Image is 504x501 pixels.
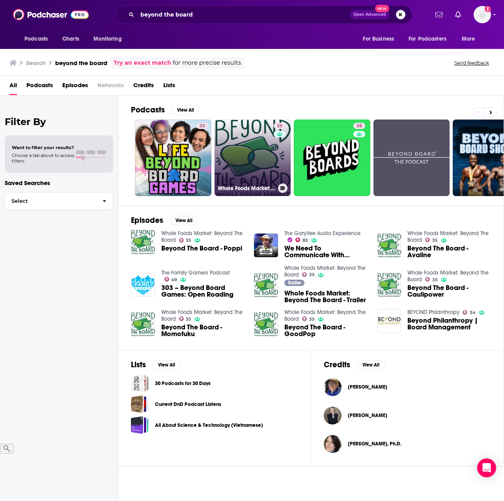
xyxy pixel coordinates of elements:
span: Networks [97,79,124,95]
span: 83 [302,239,308,242]
img: Podchaser - Follow, Share and Rate Podcasts [13,7,89,22]
a: Current DnD Podcast Listens [155,400,221,409]
button: View All [171,105,200,115]
a: PodcastsView All [131,105,200,115]
a: Beyond The Board - Caulipower [377,273,401,297]
span: [PERSON_NAME] [348,384,387,390]
a: ListsView All [131,360,181,370]
span: Whole Foods Market: Beyond The Board - Trailer [284,290,368,303]
button: Show profile menu [474,6,491,23]
span: 34 [470,311,476,314]
a: Whole Foods Market: Beyond The Board [161,230,243,243]
input: Search podcasts, credits, & more... [137,8,350,21]
a: 38 [353,123,365,129]
a: 35Whole Foods Market: Beyond The Board [215,120,291,196]
a: Show notifications dropdown [452,8,464,21]
span: Choose a tab above to access filters. [12,153,74,164]
a: 35 [274,123,286,129]
span: 33 [200,122,205,130]
a: Beyond The Board - Caulipower [407,284,491,298]
span: Podcasts [24,34,48,45]
a: Jaime Schrabeck, Ph.D. [348,441,401,447]
span: Select [5,198,96,204]
img: Susana Quintás [324,407,342,424]
a: Current DnD Podcast Listens [131,395,149,413]
h2: Lists [131,360,146,370]
span: Want to filter your results? [12,145,74,150]
a: The Family Gamers Podcast [161,269,230,276]
a: Beyond The Board - Poppi [161,245,242,252]
span: For Podcasters [409,34,446,45]
img: User Profile [474,6,491,23]
span: 49 [171,278,177,282]
a: Beyond The Board - Momofuku [161,324,245,337]
a: Episodes [62,79,88,95]
button: Send feedback [452,60,491,66]
button: open menu [456,32,485,47]
span: 35 [277,122,282,130]
button: Ken LasterKen Laster [324,374,491,400]
button: Jaime Schrabeck, Ph.D.Jaime Schrabeck, Ph.D. [324,431,491,456]
a: 38 [294,120,370,196]
h2: Credits [324,360,350,370]
img: Whole Foods Market: Beyond The Board - Trailer [254,273,278,297]
a: 30 Podcasts for 30 Days [131,374,149,392]
svg: Add a profile image [485,6,491,12]
button: View All [170,216,198,225]
a: 35 [179,238,192,243]
a: BEYOND Philanthropy [407,309,459,316]
a: 30 Podcasts for 30 Days [155,379,211,388]
a: 35 [179,316,192,321]
p: Saved Searches [5,179,113,187]
a: Beyond The Board - Avaline [407,245,491,258]
span: Logged in as mmjamo [474,6,491,23]
button: open menu [357,32,404,47]
img: Jaime Schrabeck, Ph.D. [324,435,342,453]
a: Show notifications dropdown [432,8,446,21]
div: Search podcasts, credits, & more... [116,6,412,24]
h2: Episodes [131,215,163,225]
img: Beyond The Board - Momofuku [131,312,155,336]
a: Lists [163,79,175,95]
img: We Need To Communicate With Empathy | Speech at Beyond Board Virtual [254,234,278,258]
img: Beyond The Board - GoodPop [254,312,278,336]
button: Open AdvancedNew [350,10,390,19]
span: 38 [357,122,362,130]
span: For Business [363,34,394,45]
button: Select [5,192,113,210]
span: [PERSON_NAME] [348,412,387,419]
img: Beyond Philanthropy | Board Management [377,309,401,333]
a: Whole Foods Market: Beyond The Board [284,309,366,322]
span: 35 [186,239,191,242]
a: The GaryVee Audio Experience [284,230,360,237]
button: open menu [19,32,58,47]
img: 303 – Beyond Board Games: Open Roading [131,273,155,297]
span: 35 [186,318,191,321]
span: Podcasts [26,79,53,95]
h3: beyond the board [55,59,107,67]
img: Ken Laster [324,378,342,396]
a: Susana Quintás [348,412,387,419]
span: Charts [62,34,79,45]
a: 83 [295,237,308,242]
button: View All [357,360,385,370]
button: Susana QuintásSusana Quintás [324,403,491,428]
a: 35 [425,237,438,242]
a: Whole Foods Market: Beyond The Board [161,309,243,322]
span: More [462,34,475,45]
div: Open Intercom Messenger [477,458,496,477]
span: 35 [309,273,315,277]
a: Beyond The Board - GoodPop [284,324,368,337]
span: Open Advanced [353,13,386,17]
a: 33 [196,123,208,129]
